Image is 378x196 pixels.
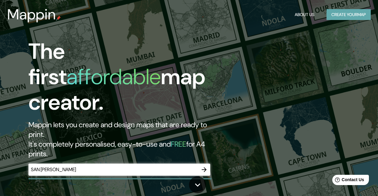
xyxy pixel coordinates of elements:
input: Choose your favourite place [28,166,198,173]
h1: affordable [67,63,161,91]
iframe: Help widget launcher [324,172,371,189]
h2: Mappin lets you create and design maps that are ready to print. It's completely personalised, eas... [28,120,217,159]
h1: The first map creator. [28,39,217,120]
h5: FREE [171,139,186,149]
button: About Us [292,9,317,20]
button: Create yourmap [327,9,371,20]
img: mappin-pin [56,16,61,21]
h3: Mappin [7,6,56,23]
